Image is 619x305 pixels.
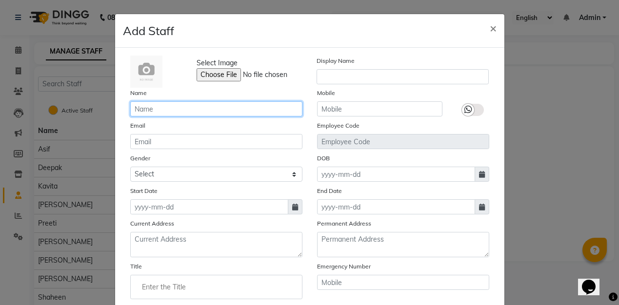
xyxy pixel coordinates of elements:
[317,199,475,214] input: yyyy-mm-dd
[123,22,174,39] h4: Add Staff
[490,20,497,35] span: ×
[317,134,489,149] input: Employee Code
[135,277,298,297] input: Enter the Title
[578,266,609,295] iframe: chat widget
[317,154,330,163] label: DOB
[130,199,288,214] input: yyyy-mm-dd
[130,187,158,195] label: Start Date
[130,89,147,97] label: Name
[130,262,142,271] label: Title
[317,187,342,195] label: End Date
[130,154,150,163] label: Gender
[317,262,371,271] label: Emergency Number
[130,219,174,228] label: Current Address
[197,58,238,68] span: Select Image
[130,101,302,116] input: Name
[317,219,371,228] label: Permanent Address
[197,68,329,81] input: Select Image
[130,134,302,149] input: Email
[317,167,475,182] input: yyyy-mm-dd
[482,14,504,41] button: Close
[317,89,335,97] label: Mobile
[317,275,489,290] input: Mobile
[130,121,145,130] label: Email
[130,56,162,88] img: Cinque Terre
[317,121,359,130] label: Employee Code
[317,101,442,116] input: Mobile
[317,57,355,65] label: Display Name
